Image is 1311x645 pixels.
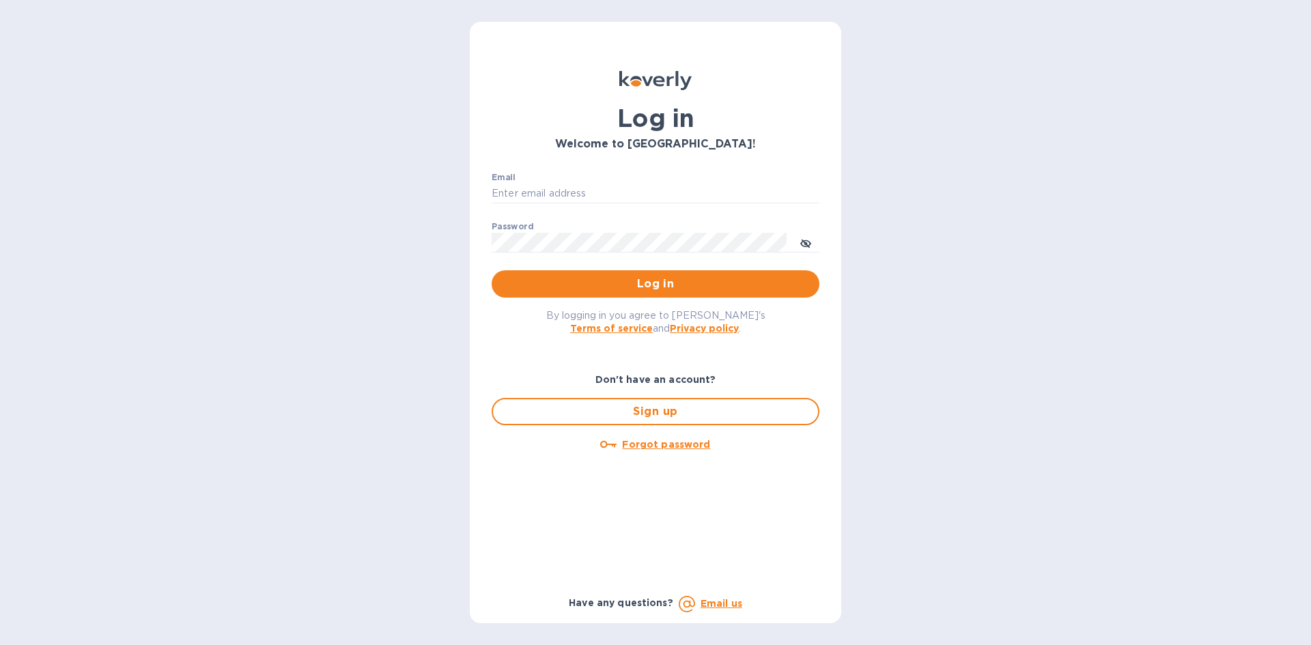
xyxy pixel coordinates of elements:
[546,310,765,334] span: By logging in you agree to [PERSON_NAME]'s and .
[492,173,516,182] label: Email
[701,598,742,609] a: Email us
[492,138,819,151] h3: Welcome to [GEOGRAPHIC_DATA]!
[569,597,673,608] b: Have any questions?
[570,323,653,334] a: Terms of service
[622,439,710,450] u: Forgot password
[503,276,808,292] span: Log in
[670,323,739,334] a: Privacy policy
[492,223,533,231] label: Password
[492,184,819,204] input: Enter email address
[595,374,716,385] b: Don't have an account?
[504,403,807,420] span: Sign up
[492,104,819,132] h1: Log in
[492,398,819,425] button: Sign up
[792,229,819,256] button: toggle password visibility
[492,270,819,298] button: Log in
[619,71,692,90] img: Koverly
